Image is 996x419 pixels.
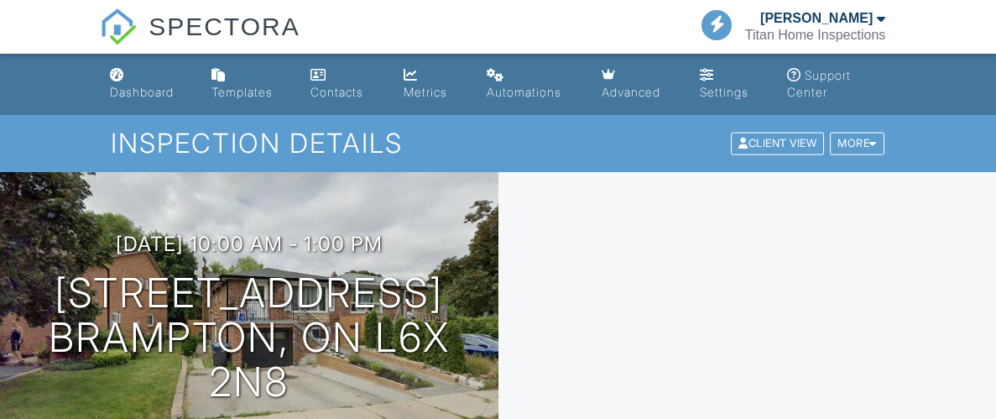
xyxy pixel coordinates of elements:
[103,60,191,108] a: Dashboard
[27,271,472,404] h1: [STREET_ADDRESS] Brampton, ON L6X 2N8
[205,60,290,108] a: Templates
[787,68,851,99] div: Support Center
[304,60,383,108] a: Contacts
[397,60,467,108] a: Metrics
[149,8,300,44] span: SPECTORA
[111,128,886,158] h1: Inspection Details
[830,133,884,155] div: More
[116,233,383,255] h3: [DATE] 10:00 am - 1:00 pm
[211,85,273,99] div: Templates
[310,85,363,99] div: Contacts
[100,8,137,45] img: The Best Home Inspection Software - Spectora
[480,60,581,108] a: Automations (Basic)
[404,85,447,99] div: Metrics
[780,60,893,108] a: Support Center
[731,133,824,155] div: Client View
[745,27,885,44] div: Titan Home Inspections
[595,60,680,108] a: Advanced
[729,136,828,149] a: Client View
[487,85,561,99] div: Automations
[100,25,300,56] a: SPECTORA
[760,10,873,27] div: [PERSON_NAME]
[700,85,748,99] div: Settings
[602,85,660,99] div: Advanced
[693,60,767,108] a: Settings
[110,85,174,99] div: Dashboard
